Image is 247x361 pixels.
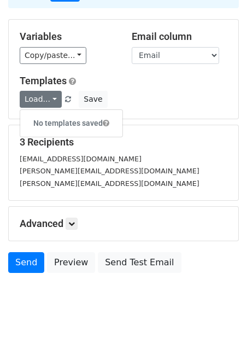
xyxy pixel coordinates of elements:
a: Preview [47,252,95,273]
button: Save [79,91,107,108]
a: Copy/paste... [20,47,86,64]
h5: Advanced [20,218,227,230]
small: [PERSON_NAME][EMAIL_ADDRESS][DOMAIN_NAME] [20,167,199,175]
a: Send [8,252,44,273]
h6: No templates saved [20,114,122,132]
a: Templates [20,75,67,86]
h5: Email column [132,31,227,43]
h5: 3 Recipients [20,136,227,148]
h5: Variables [20,31,115,43]
a: Send Test Email [98,252,181,273]
small: [EMAIL_ADDRESS][DOMAIN_NAME] [20,155,142,163]
a: Load... [20,91,62,108]
iframe: Chat Widget [192,308,247,361]
small: [PERSON_NAME][EMAIL_ADDRESS][DOMAIN_NAME] [20,179,199,188]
